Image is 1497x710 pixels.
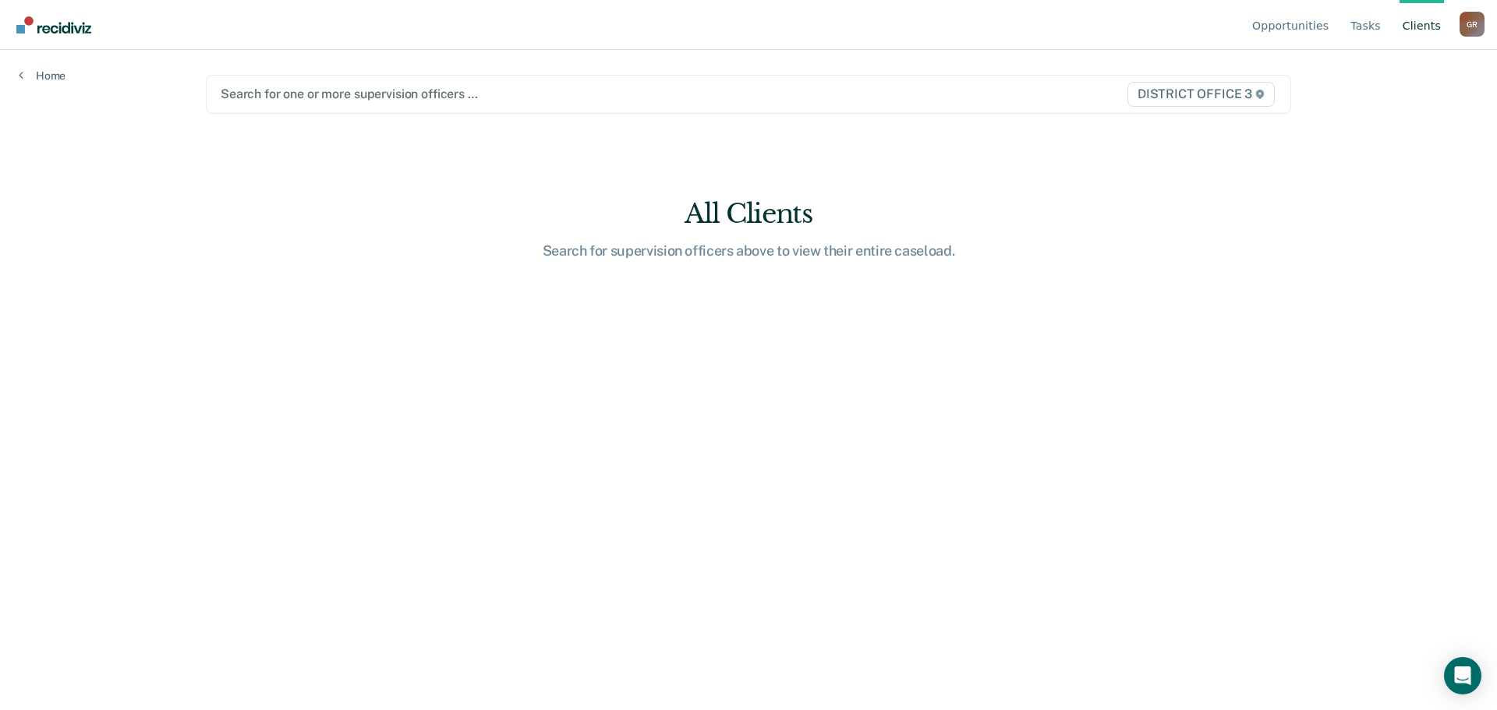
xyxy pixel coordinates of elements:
span: DISTRICT OFFICE 3 [1127,82,1275,107]
button: Profile dropdown button [1460,12,1485,37]
div: All Clients [499,198,998,230]
div: Open Intercom Messenger [1444,657,1481,694]
div: G R [1460,12,1485,37]
a: Home [19,69,65,83]
div: Search for supervision officers above to view their entire caseload. [499,242,998,260]
img: Recidiviz [16,16,91,34]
